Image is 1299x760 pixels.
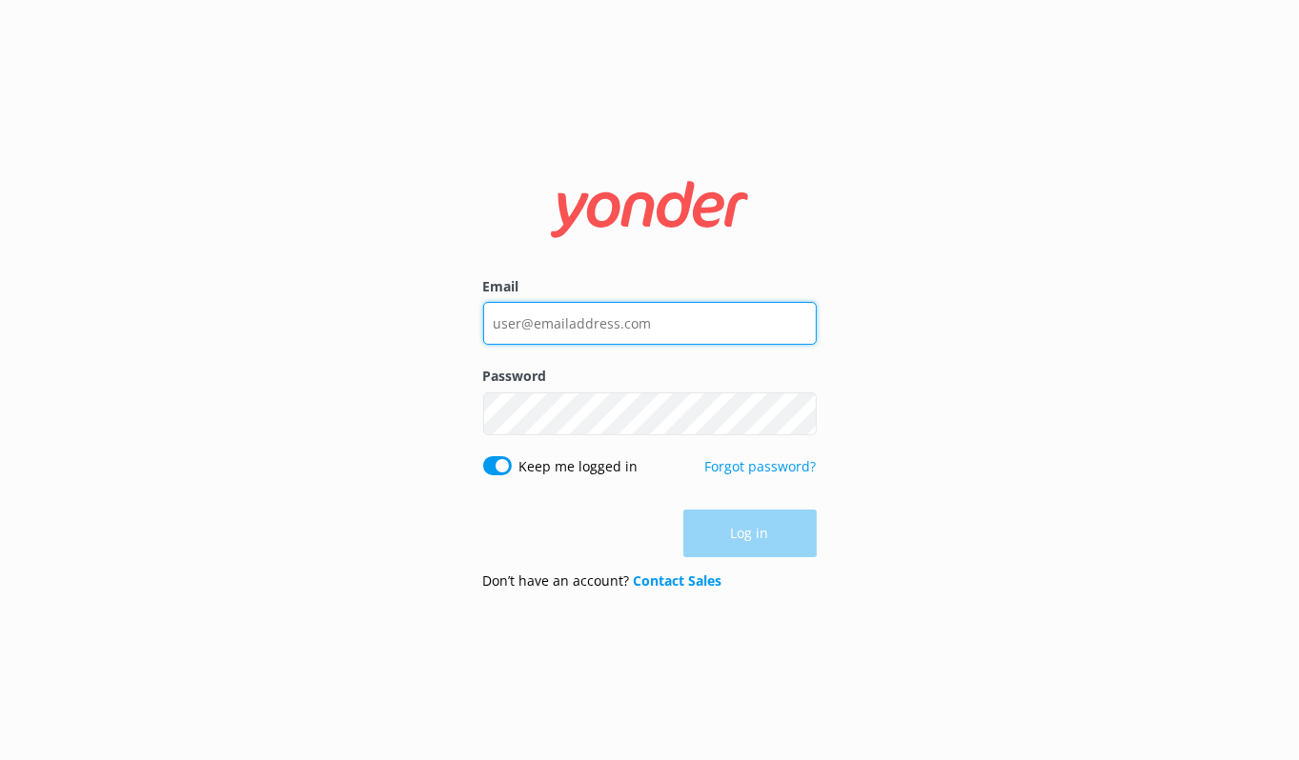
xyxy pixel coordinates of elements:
input: user@emailaddress.com [483,302,817,345]
label: Password [483,366,817,387]
a: Contact Sales [634,571,722,590]
label: Email [483,276,817,297]
a: Forgot password? [705,457,817,475]
button: Show password [779,394,817,432]
p: Don’t have an account? [483,570,722,591]
label: Keep me logged in [519,456,639,477]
